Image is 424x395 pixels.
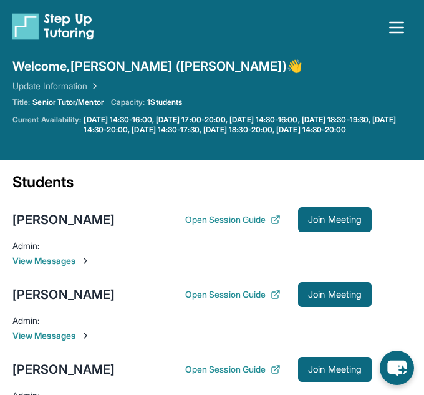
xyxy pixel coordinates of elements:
button: Open Session Guide [185,213,281,226]
span: Welcome, [PERSON_NAME] ([PERSON_NAME]) 👋 [12,57,302,75]
span: View Messages [12,255,372,267]
img: Chevron-Right [80,256,90,266]
button: Open Session Guide [185,363,281,376]
span: 1 Students [147,97,182,107]
span: Capacity: [111,97,145,107]
span: Senior Tutor/Mentor [32,97,103,107]
div: [PERSON_NAME] [12,211,115,228]
div: [PERSON_NAME] [12,286,115,303]
span: Join Meeting [308,291,362,298]
span: Join Meeting [308,366,362,373]
a: Update Information [12,80,100,92]
img: Chevron Right [87,80,100,92]
span: View Messages [12,329,372,342]
button: Open Session Guide [185,288,281,301]
a: [DATE] 14:30-16:00, [DATE] 17:00-20:00, [DATE] 14:30-16:00, [DATE] 18:30-19:30, [DATE] 14:30-20:0... [84,115,412,135]
span: Title: [12,97,30,107]
button: Join Meeting [298,207,372,232]
span: Admin : [12,315,39,326]
span: Join Meeting [308,216,362,223]
button: Join Meeting [298,282,372,307]
img: logo [12,12,94,40]
button: Join Meeting [298,357,372,382]
span: Admin : [12,240,39,251]
span: Current Availability: [12,115,81,135]
button: chat-button [380,351,414,385]
img: Chevron-Right [80,331,90,341]
div: Students [12,172,372,200]
div: [PERSON_NAME] [12,361,115,378]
